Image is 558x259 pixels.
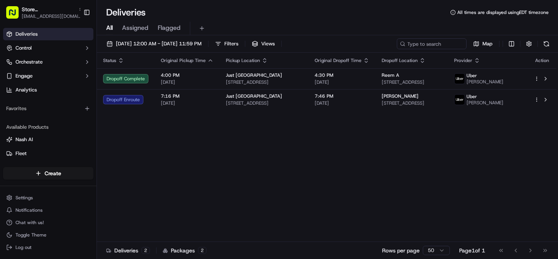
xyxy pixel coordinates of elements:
button: Views [248,38,278,49]
button: Control [3,42,93,54]
button: Orchestrate [3,56,93,68]
span: All times are displayed using EDT timezone [457,9,549,16]
a: Fleet [6,150,90,157]
span: Dropoff Location [382,57,418,64]
button: [DATE] 12:00 AM - [DATE] 11:59 PM [103,38,205,49]
span: Just [GEOGRAPHIC_DATA] [226,72,282,78]
button: Create [3,167,93,180]
span: Engage [15,73,33,79]
button: Notifications [3,205,93,216]
span: 7:16 PM [161,93,214,99]
div: Available Products [3,121,93,133]
button: [EMAIL_ADDRESS][DOMAIN_NAME] [22,13,84,19]
div: Action [534,57,550,64]
span: Uber [467,73,477,79]
span: Original Dropoff Time [315,57,362,64]
button: Nash AI [3,133,93,146]
a: Analytics [3,84,93,96]
span: Reem A [382,72,399,78]
span: 4:30 PM [315,72,369,78]
input: Type to search [397,38,467,49]
button: Refresh [541,38,552,49]
div: Page 1 of 1 [459,247,485,254]
h1: Deliveries [106,6,146,19]
span: Notifications [15,207,43,213]
span: [STREET_ADDRESS] [226,100,302,106]
span: Nash AI [15,136,33,143]
img: uber-new-logo.jpeg [455,95,465,105]
p: Rows per page [382,247,420,254]
span: Assigned [122,23,148,33]
div: Favorites [3,102,93,115]
div: 2 [198,247,207,254]
span: Status [103,57,116,64]
span: Provider [454,57,472,64]
button: Toggle Theme [3,230,93,240]
span: Views [261,40,275,47]
span: Analytics [15,86,37,93]
span: Pickup Location [226,57,260,64]
span: Map [482,40,493,47]
span: Uber [467,93,477,100]
span: Deliveries [15,31,38,38]
span: [STREET_ADDRESS] [382,100,442,106]
span: [DATE] [315,79,369,85]
span: [DATE] [315,100,369,106]
span: [STREET_ADDRESS] [382,79,442,85]
div: Deliveries [106,247,150,254]
span: [DATE] [161,79,214,85]
span: Fleet [15,150,27,157]
span: Chat with us! [15,219,44,226]
span: Control [15,45,32,52]
button: Store [GEOGRAPHIC_DATA] (Just Salad)[EMAIL_ADDRESS][DOMAIN_NAME] [3,3,80,22]
span: 7:46 PM [315,93,369,99]
span: [PERSON_NAME] [467,79,503,85]
button: Engage [3,70,93,82]
span: Flagged [158,23,181,33]
img: uber-new-logo.jpeg [455,74,465,84]
span: Original Pickup Time [161,57,206,64]
a: Deliveries [3,28,93,40]
button: Map [470,38,496,49]
span: [STREET_ADDRESS] [226,79,302,85]
button: Chat with us! [3,217,93,228]
span: All [106,23,113,33]
a: Nash AI [6,136,90,143]
span: Create [45,169,61,177]
span: [PERSON_NAME] [382,93,418,99]
button: Settings [3,192,93,203]
button: Store [GEOGRAPHIC_DATA] (Just Salad) [22,5,75,13]
div: Packages [163,247,207,254]
span: Settings [15,195,33,201]
span: [DATE] 12:00 AM - [DATE] 11:59 PM [116,40,201,47]
span: [PERSON_NAME] [467,100,503,106]
span: Orchestrate [15,59,43,66]
span: Toggle Theme [15,232,46,238]
span: Log out [15,244,31,250]
button: Filters [212,38,242,49]
span: [DATE] [161,100,214,106]
span: 4:00 PM [161,72,214,78]
button: Fleet [3,147,93,160]
span: Just [GEOGRAPHIC_DATA] [226,93,282,99]
span: Filters [224,40,238,47]
div: 2 [141,247,150,254]
button: Log out [3,242,93,253]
